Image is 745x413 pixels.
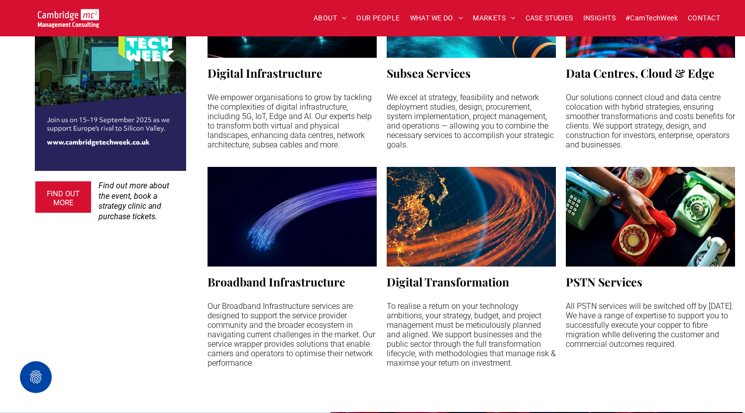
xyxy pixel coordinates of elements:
[387,301,556,368] p: To realise a return on your technology ambitions, your strategy, budget, and project management m...
[387,65,471,81] h3: Subsea Services
[387,167,556,267] a: Digital Transformation | Innovation | Cambridge Management Consulting
[468,10,520,26] a: MARKETS
[351,10,405,26] a: OUR PEOPLE
[208,167,377,267] a: Digital Infrastructure | Broadband Infrastructure
[387,93,556,149] p: We excel at strategy, feasibility and network deployment studies, design, procurement, system imp...
[38,10,99,21] a: Your Business Transformed | Cambridge Management Consulting
[208,93,377,149] p: We empower organisations to grow by tackling the complexities of digital infrastructure, includin...
[36,181,91,215] span: FIND OUT MORE
[208,301,377,368] p: Our Broadband Infrastructure services are designed to support the service provider community and ...
[566,65,715,81] h3: Data Centres, Cloud & Edge
[621,10,683,26] a: #CamTechWeek
[387,274,509,289] h3: Digital Transformation
[208,65,322,81] h3: Digital Infrastructure
[99,181,169,221] span: Find out more about the event, book a strategy clinic and purchase tickets.
[309,10,352,26] a: ABOUT
[38,9,99,28] img: Cambridge MC Logo, digital transformation
[35,181,92,213] a: FIND OUT MORE
[566,274,642,289] h3: PSTN Services
[208,274,345,289] h3: Broadband Infrastructure
[578,10,621,26] a: INSIGHTS
[566,301,735,349] p: All PSTN services will be switched off by [DATE]. We have a range of expertise to support you to ...
[521,10,578,26] a: CASE STUDIES
[405,10,468,26] a: WHAT WE DO
[683,10,725,26] a: CONTACT
[566,167,735,267] a: Digital Infrastructure | Do You Have a PSTN Switch Off Migration Plan
[566,93,735,149] p: Our solutions connect cloud and data centre colocation with hybrid strategies, ensuring smoother ...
